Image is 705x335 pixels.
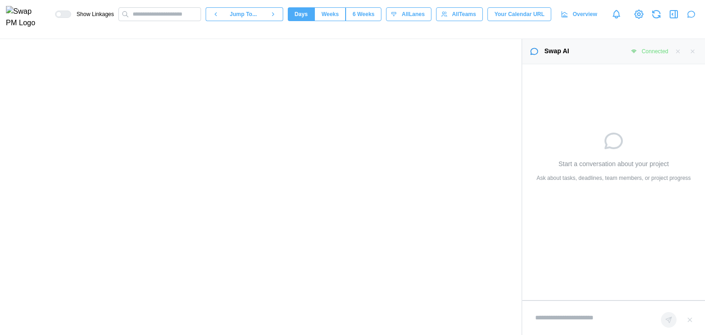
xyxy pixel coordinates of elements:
[352,8,375,21] span: 6 Weeks
[544,46,569,56] div: Swap AI
[402,8,425,21] span: All Lanes
[673,46,683,56] button: Clear messages
[225,7,263,21] button: Jump To...
[559,159,669,169] div: Start a conversation about your project
[230,8,257,21] span: Jump To...
[642,47,668,56] div: Connected
[314,7,346,21] button: Weeks
[573,8,597,21] span: Overview
[321,8,339,21] span: Weeks
[487,7,551,21] button: Your Calendar URL
[632,8,645,21] a: View Project
[685,8,698,21] button: Close chat
[6,6,43,29] img: Swap PM Logo
[688,46,698,56] button: Close chat
[556,7,604,21] a: Overview
[667,8,680,21] button: Open Drawer
[650,8,663,21] button: Refresh Grid
[288,7,315,21] button: Days
[494,8,544,21] span: Your Calendar URL
[452,8,476,21] span: All Teams
[295,8,308,21] span: Days
[609,6,624,22] a: Notifications
[386,7,431,21] button: AllLanes
[346,7,381,21] button: 6 Weeks
[537,174,691,183] div: Ask about tasks, deadlines, team members, or project progress
[436,7,483,21] button: AllTeams
[71,11,114,18] span: Show Linkages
